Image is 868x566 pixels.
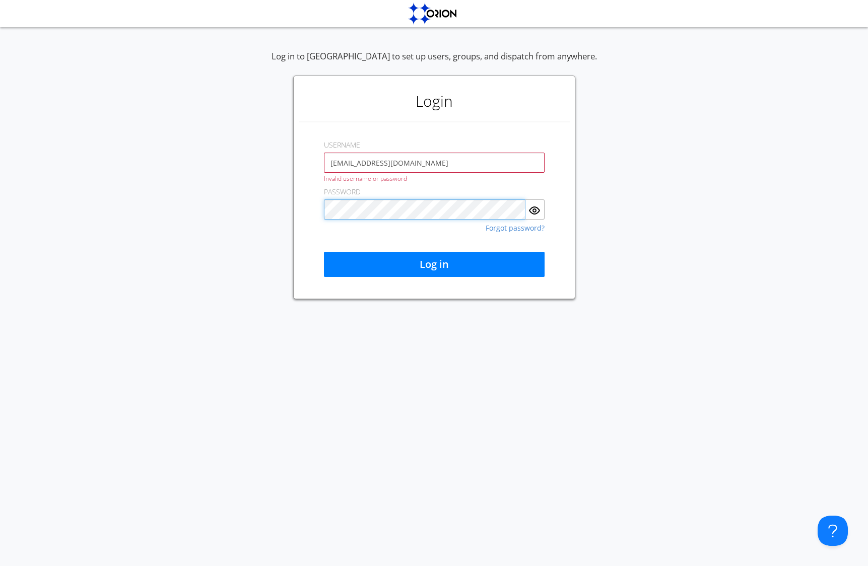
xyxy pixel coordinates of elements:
iframe: Toggle Customer Support [818,516,848,546]
div: Log in to [GEOGRAPHIC_DATA] to set up users, groups, and dispatch from anywhere. [272,50,597,76]
h1: Login [299,81,570,121]
input: Password [324,199,526,220]
button: Show Password [525,199,544,220]
a: Forgot password? [486,225,545,232]
button: Log in [324,252,545,277]
div: Invalid username or password [324,176,545,182]
img: eye.svg [528,204,541,217]
label: USERNAME [324,140,360,150]
label: PASSWORD [324,187,361,197]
